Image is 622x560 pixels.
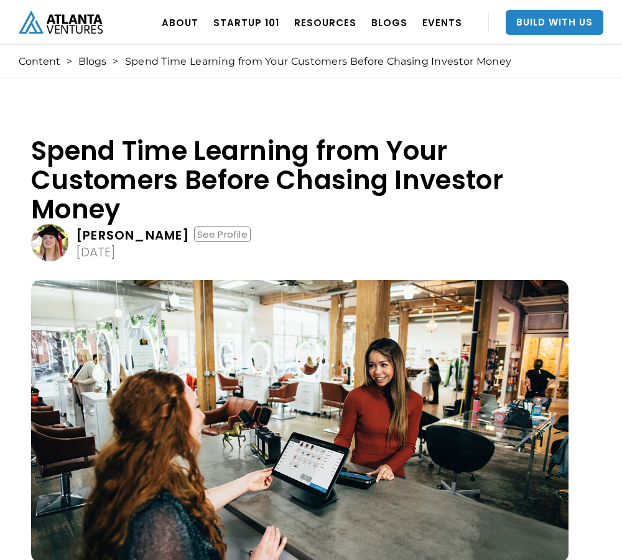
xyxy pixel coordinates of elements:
a: [PERSON_NAME]See Profile[DATE] [31,224,569,261]
a: ABOUT [162,5,198,40]
div: [PERSON_NAME] [76,229,190,241]
div: Spend Time Learning from Your Customers Before Chasing Investor Money [125,55,512,68]
a: EVENTS [422,5,462,40]
div: > [67,55,72,68]
div: [DATE] [76,246,116,258]
a: Content [19,55,60,68]
div: See Profile [194,226,251,242]
a: Startup 101 [213,5,279,40]
a: BLOGS [371,5,407,40]
div: > [113,55,118,68]
a: RESOURCES [294,5,356,40]
a: Build With Us [506,10,603,35]
a: Blogs [78,55,106,68]
h1: Spend Time Learning from Your Customers Before Chasing Investor Money [31,136,569,224]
